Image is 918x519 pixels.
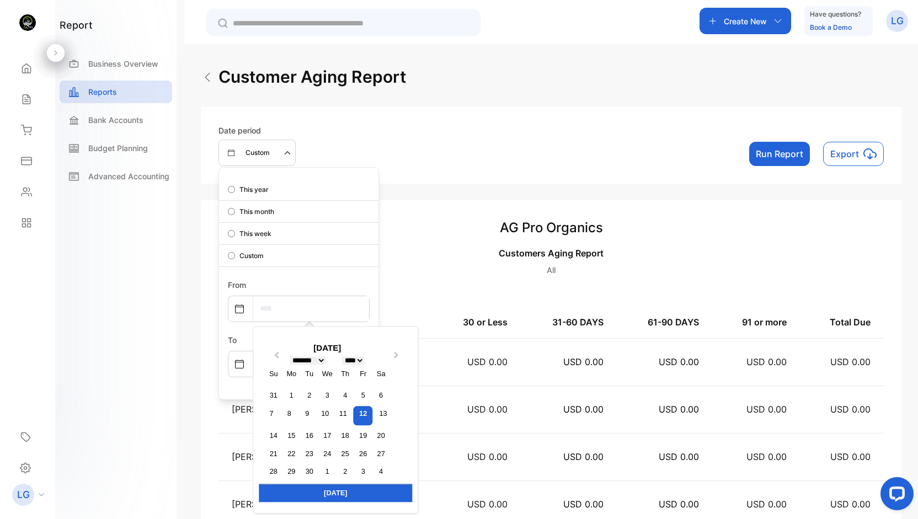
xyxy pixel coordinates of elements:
[264,406,279,421] div: Choose Sunday, September 7th, 2025
[388,349,406,367] button: Next Month
[60,137,172,159] a: Budget Planning
[659,404,699,415] span: USD 0.00
[60,81,172,103] a: Reports
[467,451,508,462] span: USD 0.00
[239,229,271,239] p: This week
[60,109,172,131] a: Bank Accounts
[746,356,787,367] span: USD 0.00
[320,367,335,382] div: We
[218,140,296,166] button: Custom
[563,356,604,367] span: USD 0.00
[218,386,434,433] td: [PERSON_NAME]
[284,367,299,382] div: Mo
[60,165,172,188] a: Advanced Accounting
[746,499,787,510] span: USD 0.00
[60,18,93,33] h1: report
[266,446,281,461] div: Choose Sunday, September 21st, 2025
[88,142,148,154] p: Budget Planning
[354,406,373,425] div: Choose Friday, September 12th, 2025
[810,23,852,31] a: Book a Demo
[60,52,172,75] a: Business Overview
[218,433,434,480] td: [PERSON_NAME]
[356,464,371,479] div: Choose Friday, October 3rd, 2025
[282,406,297,421] div: Choose Monday, September 8th, 2025
[373,446,388,461] div: Choose Saturday, September 27th, 2025
[338,367,353,382] div: Th
[239,251,264,261] p: Custom
[467,404,508,415] span: USD 0.00
[891,14,904,28] p: LG
[88,170,169,182] p: Advanced Accounting
[266,464,281,479] div: Choose Sunday, September 28th, 2025
[373,464,388,479] div: Choose Saturday, October 4th, 2025
[800,298,884,338] td: Total Due
[830,147,859,160] p: Export
[245,148,270,158] p: Custom
[320,446,335,461] div: Choose Wednesday, September 24th, 2025
[218,125,296,136] p: Date period
[356,367,371,382] div: Fr
[863,147,877,160] img: icon
[830,499,871,510] span: USD 0.00
[284,464,299,479] div: Choose Monday, September 29th, 2025
[284,428,299,443] div: Choose Monday, September 15th, 2025
[302,446,317,461] div: Choose Tuesday, September 23rd, 2025
[373,367,388,382] div: Sa
[886,8,908,34] button: LG
[746,451,787,462] span: USD 0.00
[259,484,412,502] div: [DATE]
[338,388,353,403] div: Choose Thursday, September 4th, 2025
[563,499,604,510] span: USD 0.00
[284,388,299,403] div: Choose Monday, September 1st, 2025
[659,499,699,510] span: USD 0.00
[617,298,712,338] td: 61-90 DAYS
[17,488,30,502] p: LG
[810,9,861,20] p: Have questions?
[356,446,371,461] div: Choose Friday, September 26th, 2025
[338,446,353,461] div: Choose Thursday, September 25th, 2025
[700,8,791,34] button: Create New
[659,451,699,462] span: USD 0.00
[266,349,284,367] button: Previous Month
[823,142,884,166] button: Exporticon
[467,356,508,367] span: USD 0.00
[712,298,800,338] td: 91 or more
[320,428,335,443] div: Choose Wednesday, September 17th, 2025
[266,388,281,403] div: Choose Sunday, August 31st, 2025
[467,499,508,510] span: USD 0.00
[749,142,810,166] button: Run Report
[434,298,521,338] td: 30 or Less
[373,428,388,443] div: Choose Saturday, September 20th, 2025
[376,406,391,421] div: Choose Saturday, September 13th, 2025
[320,388,335,403] div: Choose Wednesday, September 3rd, 2025
[201,71,214,84] img: Arrow
[521,298,616,338] td: 31-60 DAYS
[318,406,333,421] div: Choose Wednesday, September 10th, 2025
[88,86,117,98] p: Reports
[263,387,392,480] div: month 2025-09
[830,404,871,415] span: USD 0.00
[302,388,317,403] div: Choose Tuesday, September 2nd, 2025
[88,58,158,69] p: Business Overview
[338,428,353,443] div: Choose Thursday, September 18th, 2025
[259,342,396,355] div: [DATE]
[284,446,299,461] div: Choose Monday, September 22nd, 2025
[746,404,787,415] span: USD 0.00
[266,367,281,382] div: Su
[19,14,36,31] img: logo
[356,388,371,403] div: Choose Friday, September 5th, 2025
[218,247,884,260] p: Customers Aging Report
[830,451,871,462] span: USD 0.00
[228,280,246,290] label: From
[228,335,237,345] label: To
[659,356,699,367] span: USD 0.00
[302,464,317,479] div: Choose Tuesday, September 30th, 2025
[302,367,317,382] div: Tu
[872,473,918,519] iframe: LiveChat chat widget
[300,406,314,421] div: Choose Tuesday, September 9th, 2025
[239,185,269,195] p: This year
[218,264,884,276] p: All
[320,464,335,479] div: Choose Wednesday, October 1st, 2025
[335,406,350,421] div: Choose Thursday, September 11th, 2025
